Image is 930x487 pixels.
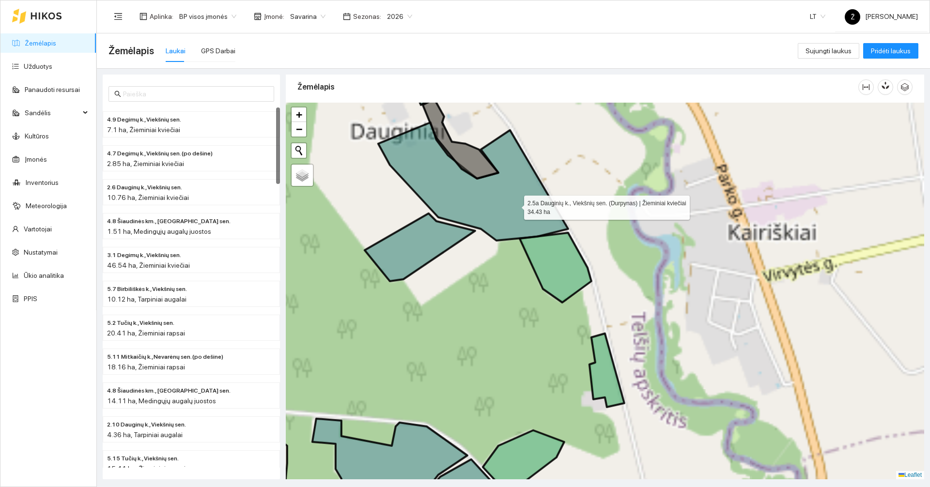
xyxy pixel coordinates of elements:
span: 2.6 Dauginų k., Viekšnių sen. [107,183,182,192]
span: 18.16 ha, Žieminiai rapsai [107,363,185,371]
a: Inventorius [26,179,59,186]
span: 5.7 Birbiliškės k., Viekšnių sen. [107,285,187,294]
span: 7.1 ha, Žieminiai kviečiai [107,126,180,134]
span: menu-fold [114,12,123,21]
a: Užduotys [24,62,52,70]
span: 4.36 ha, Tarpiniai augalai [107,431,183,439]
span: Sujungti laukus [806,46,852,56]
span: 46.54 ha, Žieminiai kviečiai [107,261,190,269]
span: 4.9 Degimų k., Viekšnių sen. [107,115,181,124]
div: Žemėlapis [297,73,858,101]
span: 10.76 ha, Žieminiai kviečiai [107,194,189,201]
a: Žemėlapis [25,39,56,47]
button: Initiate a new search [292,143,306,158]
span: 4.7 Degimų k., Viekšnių sen. (po dešine) [107,149,213,158]
a: Kultūros [25,132,49,140]
a: Zoom out [292,122,306,137]
span: 14.11 ha, Medingųjų augalų juostos [107,397,216,405]
a: Įmonės [25,155,47,163]
div: GPS Darbai [201,46,235,56]
button: column-width [858,79,874,95]
a: Leaflet [899,472,922,478]
a: Zoom in [292,107,306,122]
a: Sujungti laukus [798,47,859,55]
span: 4.8 Šiaudinės km., Papilės sen. [107,217,231,226]
button: Pridėti laukus [863,43,918,59]
a: Ūkio analitika [24,272,64,279]
span: 4.8 Šiaudinės km., Papilės sen. [107,386,231,396]
span: Sezonas : [353,11,381,22]
span: 10.12 ha, Tarpiniai augalai [107,295,186,303]
span: Aplinka : [150,11,173,22]
a: Meteorologija [26,202,67,210]
span: 5.15 Tučių k., Viekšnių sen. [107,454,179,463]
span: 2.85 ha, Žieminiai kviečiai [107,160,184,167]
span: 1.51 ha, Medingųjų augalų juostos [107,228,211,235]
span: Sandėlis [25,103,80,122]
span: Ž [851,9,855,25]
a: Vartotojai [24,225,52,233]
span: + [296,108,302,121]
span: 5.11 Mitkaičių k., Nevarėnų sen. (po dešine) [107,352,223,362]
a: PPIS [24,295,37,303]
span: 5.2 Tučių k., Viekšnių sen. [107,319,174,328]
span: Pridėti laukus [871,46,911,56]
span: BP visos įmonės [179,9,236,24]
span: 15.41 ha, Žieminiai rapsai [107,465,186,472]
button: Sujungti laukus [798,43,859,59]
span: Įmonė : [264,11,284,22]
span: shop [254,13,262,20]
span: column-width [859,83,873,91]
div: Laukai [166,46,186,56]
a: Panaudoti resursai [25,86,80,93]
span: 2.10 Dauginų k., Viekšnių sen. [107,420,186,429]
span: [PERSON_NAME] [845,13,918,20]
a: Layers [292,165,313,186]
span: Savarina [290,9,325,24]
span: Žemėlapis [108,43,154,59]
span: 2026 [387,9,412,24]
span: − [296,123,302,135]
button: menu-fold [108,7,128,26]
span: search [114,91,121,97]
span: layout [139,13,147,20]
input: Paieška [123,89,268,99]
span: 3.1 Degimų k., Viekšnių sen. [107,251,181,260]
a: Pridėti laukus [863,47,918,55]
span: calendar [343,13,351,20]
span: 20.41 ha, Žieminiai rapsai [107,329,185,337]
a: Nustatymai [24,248,58,256]
span: LT [810,9,825,24]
